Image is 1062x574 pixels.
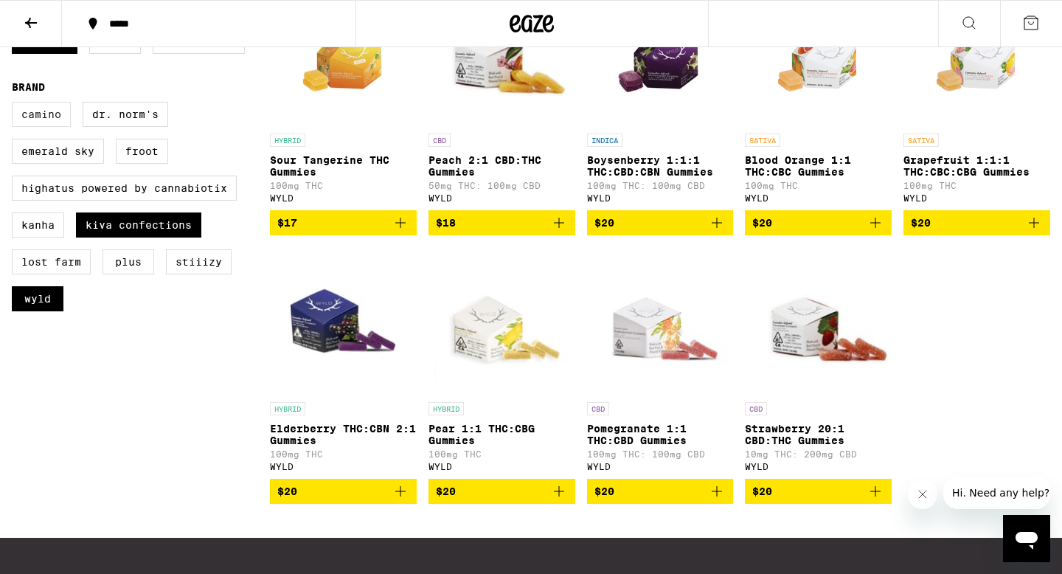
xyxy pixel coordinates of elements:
p: Blood Orange 1:1 THC:CBC Gummies [745,154,892,178]
span: $17 [277,217,297,229]
p: SATIVA [903,134,939,147]
div: WYLD [903,193,1050,203]
button: Add to bag [587,479,734,504]
img: WYLD - Pomegranate 1:1 THC:CBD Gummies [587,247,734,395]
label: Lost Farm [12,249,91,274]
p: Grapefruit 1:1:1 THC:CBC:CBG Gummies [903,154,1050,178]
legend: Brand [12,81,45,93]
label: Camino [12,102,71,127]
button: Add to bag [903,210,1050,235]
label: Kiva Confections [76,212,201,238]
p: CBD [428,134,451,147]
img: WYLD - Elderberry THC:CBN 2:1 Gummies [270,247,417,395]
span: $20 [436,485,456,497]
p: 100mg THC [270,449,417,459]
label: PLUS [103,249,154,274]
span: $18 [436,217,456,229]
button: Add to bag [428,479,575,504]
button: Add to bag [428,210,575,235]
p: 100mg THC [745,181,892,190]
span: $20 [594,217,614,229]
p: HYBRID [270,134,305,147]
iframe: Button to launch messaging window [1003,515,1050,562]
button: Add to bag [745,479,892,504]
span: $20 [277,485,297,497]
p: HYBRID [270,402,305,415]
span: $20 [752,217,772,229]
p: Pomegranate 1:1 THC:CBD Gummies [587,423,734,446]
p: HYBRID [428,402,464,415]
div: WYLD [270,462,417,471]
label: STIIIZY [166,249,232,274]
button: Add to bag [745,210,892,235]
p: 100mg THC: 100mg CBD [587,181,734,190]
button: Add to bag [270,210,417,235]
p: INDICA [587,134,622,147]
iframe: Close message [908,480,937,509]
button: Add to bag [270,479,417,504]
p: 100mg THC: 100mg CBD [587,449,734,459]
p: Pear 1:1 THC:CBG Gummies [428,423,575,446]
p: Elderberry THC:CBN 2:1 Gummies [270,423,417,446]
span: $20 [594,485,614,497]
iframe: Message from company [943,477,1050,509]
div: WYLD [745,462,892,471]
img: WYLD - Pear 1:1 THC:CBG Gummies [428,247,575,395]
label: WYLD [12,286,63,311]
div: WYLD [428,462,575,471]
p: Boysenberry 1:1:1 THC:CBD:CBN Gummies [587,154,734,178]
p: 100mg THC [270,181,417,190]
span: $20 [911,217,931,229]
a: Open page for Pear 1:1 THC:CBG Gummies from WYLD [428,247,575,479]
a: Open page for Strawberry 20:1 CBD:THC Gummies from WYLD [745,247,892,479]
p: Strawberry 20:1 CBD:THC Gummies [745,423,892,446]
label: Kanha [12,212,64,238]
p: CBD [745,402,767,415]
span: $20 [752,485,772,497]
p: Peach 2:1 CBD:THC Gummies [428,154,575,178]
div: WYLD [745,193,892,203]
p: 100mg THC [903,181,1050,190]
div: WYLD [587,193,734,203]
label: Highatus Powered by Cannabiotix [12,176,237,201]
p: 50mg THC: 100mg CBD [428,181,575,190]
button: Add to bag [587,210,734,235]
p: Sour Tangerine THC Gummies [270,154,417,178]
label: Froot [116,139,168,164]
div: WYLD [587,462,734,471]
div: WYLD [428,193,575,203]
label: Emerald Sky [12,139,104,164]
img: WYLD - Strawberry 20:1 CBD:THC Gummies [745,247,892,395]
div: WYLD [270,193,417,203]
p: 100mg THC [428,449,575,459]
p: SATIVA [745,134,780,147]
p: 10mg THC: 200mg CBD [745,449,892,459]
p: CBD [587,402,609,415]
a: Open page for Pomegranate 1:1 THC:CBD Gummies from WYLD [587,247,734,479]
a: Open page for Elderberry THC:CBN 2:1 Gummies from WYLD [270,247,417,479]
label: Dr. Norm's [83,102,168,127]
